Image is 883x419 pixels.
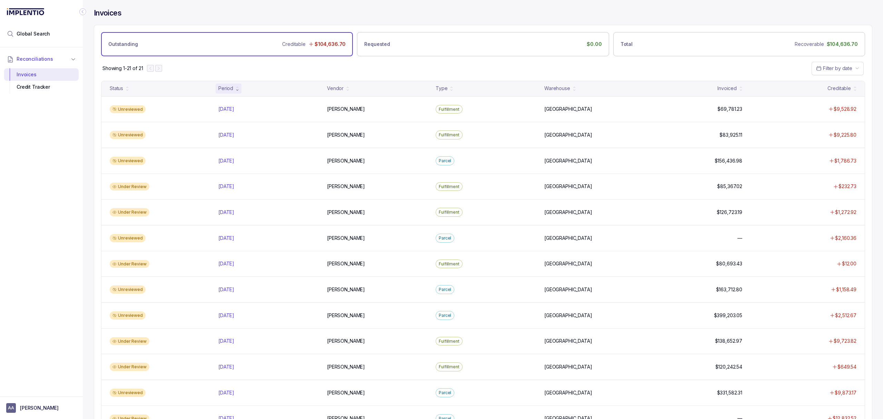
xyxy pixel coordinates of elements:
p: [DATE] [218,157,234,164]
p: $399,203.05 [714,312,742,319]
p: Fulfillment [439,363,459,370]
div: Invoiced [717,85,737,92]
p: $9,723.82 [834,338,856,344]
p: $104,636.70 [827,41,858,48]
h4: Invoices [94,8,121,18]
p: Creditable [282,41,306,48]
p: $138,652.97 [715,338,742,344]
p: [PERSON_NAME] [20,405,59,411]
div: Under Review [110,337,149,345]
p: [PERSON_NAME] [327,131,365,138]
p: Fulfillment [439,131,459,138]
p: $9,873.17 [835,389,856,396]
p: Total [621,41,633,48]
button: User initials[PERSON_NAME] [6,403,77,413]
div: Unreviewed [110,234,146,242]
div: Unreviewed [110,389,146,397]
div: Remaining page entries [102,65,143,72]
p: [DATE] [218,286,234,293]
span: User initials [6,403,16,413]
div: Under Review [110,208,149,216]
div: Credit Tracker [10,81,73,93]
div: Unreviewed [110,131,146,139]
p: [DATE] [218,183,234,190]
p: $1,158.49 [836,286,856,293]
p: [DATE] [218,389,234,396]
p: [PERSON_NAME] [327,209,365,216]
p: Requested [364,41,390,48]
p: [GEOGRAPHIC_DATA] [544,235,592,242]
p: $1,272.92 [835,209,856,216]
p: $69,781.23 [717,106,742,113]
p: $649.54 [837,363,856,370]
p: Parcel [439,312,451,319]
div: Warehouse [544,85,570,92]
p: $120,242.54 [715,363,742,370]
p: [DATE] [218,363,234,370]
p: [DATE] [218,260,234,267]
p: $1,786.73 [834,157,856,164]
p: [PERSON_NAME] [327,183,365,190]
div: Collapse Icon [79,8,87,16]
p: [GEOGRAPHIC_DATA] [544,157,592,164]
div: Vendor [327,85,344,92]
p: — [737,235,742,242]
p: $80,693.43 [716,260,742,267]
p: $2,512.67 [835,312,856,319]
p: $331,582.31 [717,389,742,396]
p: Parcel [439,286,451,293]
p: Showing 1-21 of 21 [102,65,143,72]
p: [GEOGRAPHIC_DATA] [544,338,592,344]
p: Fulfillment [439,338,459,345]
p: [GEOGRAPHIC_DATA] [544,106,592,113]
div: Under Review [110,260,149,268]
p: [GEOGRAPHIC_DATA] [544,183,592,190]
p: $12.00 [842,260,856,267]
div: Unreviewed [110,157,146,165]
div: Under Review [110,183,149,191]
p: $156,436.98 [715,157,742,164]
span: Global Search [17,30,50,37]
p: [PERSON_NAME] [327,338,365,344]
p: [DATE] [218,106,234,113]
p: Fulfillment [439,209,459,216]
p: [DATE] [218,209,234,216]
p: $232.73 [839,183,856,190]
span: Reconciliations [17,56,53,62]
p: [PERSON_NAME] [327,286,365,293]
p: Parcel [439,235,451,242]
p: Fulfillment [439,183,459,190]
search: Date Range Picker [816,65,852,72]
p: [GEOGRAPHIC_DATA] [544,131,592,138]
div: Invoices [10,68,73,81]
div: Type [436,85,447,92]
p: Fulfillment [439,106,459,113]
button: Reconciliations [4,51,79,67]
p: [PERSON_NAME] [327,363,365,370]
p: [GEOGRAPHIC_DATA] [544,260,592,267]
button: Date Range Picker [812,62,864,75]
p: [DATE] [218,338,234,344]
p: $83,925.11 [720,131,742,138]
p: [PERSON_NAME] [327,312,365,319]
p: $0.00 [587,41,602,48]
span: Filter by date [823,65,852,71]
p: [PERSON_NAME] [327,157,365,164]
div: Creditable [827,85,851,92]
p: [GEOGRAPHIC_DATA] [544,312,592,319]
p: Outstanding [108,41,138,48]
p: Fulfillment [439,261,459,267]
div: Status [110,85,123,92]
p: [PERSON_NAME] [327,235,365,242]
p: [PERSON_NAME] [327,260,365,267]
p: Parcel [439,157,451,164]
p: [GEOGRAPHIC_DATA] [544,389,592,396]
p: [DATE] [218,312,234,319]
p: $163,712.80 [716,286,742,293]
p: [PERSON_NAME] [327,106,365,113]
p: Parcel [439,389,451,396]
p: $2,160.36 [835,235,856,242]
p: $126,723.19 [717,209,742,216]
p: Recoverable [795,41,824,48]
p: [GEOGRAPHIC_DATA] [544,363,592,370]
